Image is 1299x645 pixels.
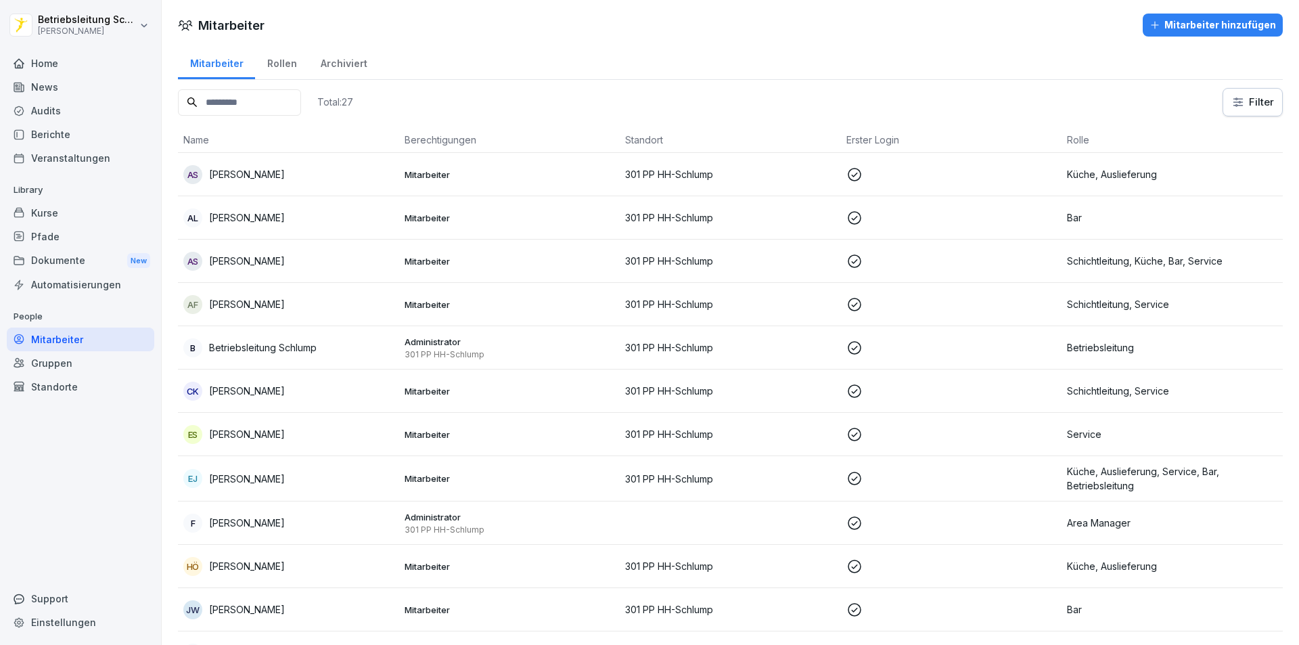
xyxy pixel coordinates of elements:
p: [PERSON_NAME] [209,384,285,398]
p: Mitarbeiter [405,212,615,224]
p: Administrator [405,511,615,523]
a: Pfade [7,225,154,248]
div: AS [183,165,202,184]
div: CK [183,382,202,401]
p: Schichtleitung, Service [1067,297,1277,311]
p: [PERSON_NAME] [209,427,285,441]
p: Mitarbeiter [405,385,615,397]
p: [PERSON_NAME] [209,210,285,225]
p: People [7,306,154,328]
p: [PERSON_NAME] [209,297,285,311]
a: Kurse [7,201,154,225]
div: Dokumente [7,248,154,273]
a: Audits [7,99,154,123]
p: Bar [1067,210,1277,225]
div: AL [183,208,202,227]
p: 301 PP HH-Schlump [625,602,836,617]
p: 301 PP HH-Schlump [625,472,836,486]
p: 301 PP HH-Schlump [625,559,836,573]
p: 301 PP HH-Schlump [405,349,615,360]
p: Betriebsleitung Schlump [209,340,317,355]
p: 301 PP HH-Schlump [625,384,836,398]
p: [PERSON_NAME] [209,559,285,573]
th: Name [178,127,399,153]
p: Service [1067,427,1277,441]
a: Standorte [7,375,154,399]
div: Filter [1231,95,1274,109]
p: Mitarbeiter [405,560,615,573]
p: Küche, Auslieferung [1067,167,1277,181]
p: 301 PP HH-Schlump [625,340,836,355]
div: B [183,338,202,357]
p: Mitarbeiter [405,604,615,616]
p: Schichtleitung, Service [1067,384,1277,398]
p: [PERSON_NAME] [209,472,285,486]
p: Area Manager [1067,516,1277,530]
p: Betriebsleitung Schlump [38,14,137,26]
div: New [127,253,150,269]
p: 301 PP HH-Schlump [625,427,836,441]
th: Standort [620,127,841,153]
p: 301 PP HH-Schlump [625,210,836,225]
p: 301 PP HH-Schlump [405,525,615,535]
p: [PERSON_NAME] [209,602,285,617]
div: JW [183,600,202,619]
div: ES [183,425,202,444]
a: Archiviert [309,45,379,79]
p: [PERSON_NAME] [38,26,137,36]
div: Support [7,587,154,610]
p: Mitarbeiter [405,255,615,267]
p: Mitarbeiter [405,298,615,311]
h1: Mitarbeiter [198,16,265,35]
p: Mitarbeiter [405,428,615,441]
p: Total: 27 [317,95,353,108]
p: 301 PP HH-Schlump [625,167,836,181]
th: Berechtigungen [399,127,620,153]
a: Automatisierungen [7,273,154,296]
p: Mitarbeiter [405,472,615,485]
p: Administrator [405,336,615,348]
a: Rollen [255,45,309,79]
p: Küche, Auslieferung [1067,559,1277,573]
p: [PERSON_NAME] [209,516,285,530]
a: DokumenteNew [7,248,154,273]
a: Berichte [7,123,154,146]
div: F [183,514,202,533]
p: [PERSON_NAME] [209,254,285,268]
p: [PERSON_NAME] [209,167,285,181]
button: Filter [1223,89,1282,116]
p: Küche, Auslieferung, Service, Bar, Betriebsleitung [1067,464,1277,493]
p: Betriebsleitung [1067,340,1277,355]
p: Library [7,179,154,201]
div: AF [183,295,202,314]
p: 301 PP HH-Schlump [625,254,836,268]
div: HÖ [183,557,202,576]
p: Mitarbeiter [405,169,615,181]
th: Rolle [1062,127,1283,153]
div: AS [183,252,202,271]
a: Mitarbeiter [7,328,154,351]
div: Mitarbeiter hinzufügen [1149,18,1276,32]
a: Gruppen [7,351,154,375]
a: Einstellungen [7,610,154,634]
p: 301 PP HH-Schlump [625,297,836,311]
a: Mitarbeiter [178,45,255,79]
p: Schichtleitung, Küche, Bar, Service [1067,254,1277,268]
a: Veranstaltungen [7,146,154,170]
a: News [7,75,154,99]
a: Home [7,51,154,75]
